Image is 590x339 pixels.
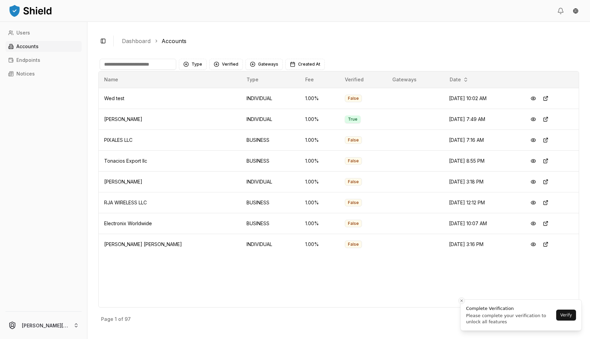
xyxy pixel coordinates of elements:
[16,71,35,76] p: Notices
[161,37,186,45] a: Accounts
[122,37,574,45] nav: breadcrumb
[556,310,576,321] button: Verify
[16,58,40,63] p: Endpoints
[101,317,113,322] p: Page
[104,116,142,122] span: [PERSON_NAME]
[387,71,443,88] th: Gateways
[125,317,131,322] p: 97
[241,150,300,171] td: BUSINESS
[305,158,319,164] span: 1.00 %
[118,317,123,322] p: of
[104,137,132,143] span: PIXALES LLC
[449,95,487,101] span: [DATE] 10:02 AM
[209,59,243,70] button: Verified
[241,213,300,234] td: BUSINESS
[339,71,387,88] th: Verified
[179,59,207,70] button: Type
[449,241,483,247] span: [DATE] 3:16 PM
[241,88,300,109] td: INDIVIDUAL
[305,116,319,122] span: 1.00 %
[241,234,300,255] td: INDIVIDUAL
[16,30,30,35] p: Users
[115,317,117,322] p: 1
[305,200,319,205] span: 1.00 %
[458,297,465,304] button: Close toast
[298,62,320,67] span: Created At
[305,95,319,101] span: 1.00 %
[241,130,300,150] td: BUSINESS
[449,200,485,205] span: [DATE] 12:12 PM
[5,41,82,52] a: Accounts
[122,37,151,45] a: Dashboard
[300,71,339,88] th: Fee
[104,179,142,185] span: [PERSON_NAME]
[104,95,124,101] span: Wed test
[241,171,300,192] td: INDIVIDUAL
[104,220,152,226] span: Electronix Worldwide
[466,313,554,325] div: Please complete your verification to unlock all features
[5,27,82,38] a: Users
[22,322,68,329] p: [PERSON_NAME][EMAIL_ADDRESS][DOMAIN_NAME]
[305,179,319,185] span: 1.00 %
[8,4,53,17] img: ShieldPay Logo
[447,74,471,85] button: Date
[245,59,283,70] button: Gateways
[449,137,484,143] span: [DATE] 7:16 AM
[466,305,554,312] div: Complete Verification
[285,59,325,70] button: Created At
[241,109,300,130] td: INDIVIDUAL
[5,68,82,79] a: Notices
[449,179,483,185] span: [DATE] 3:18 PM
[16,44,39,49] p: Accounts
[449,220,487,226] span: [DATE] 10:07 AM
[104,241,182,247] span: [PERSON_NAME] [PERSON_NAME]
[99,71,241,88] th: Name
[104,158,147,164] span: Tonacios Export llc
[449,158,484,164] span: [DATE] 8:55 PM
[104,200,147,205] span: RJA WIRELESS LLC
[305,137,319,143] span: 1.00 %
[3,314,84,336] button: [PERSON_NAME][EMAIL_ADDRESS][DOMAIN_NAME]
[5,55,82,66] a: Endpoints
[305,220,319,226] span: 1.00 %
[241,71,300,88] th: Type
[241,192,300,213] td: BUSINESS
[449,116,485,122] span: [DATE] 7:49 AM
[305,241,319,247] span: 1.00 %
